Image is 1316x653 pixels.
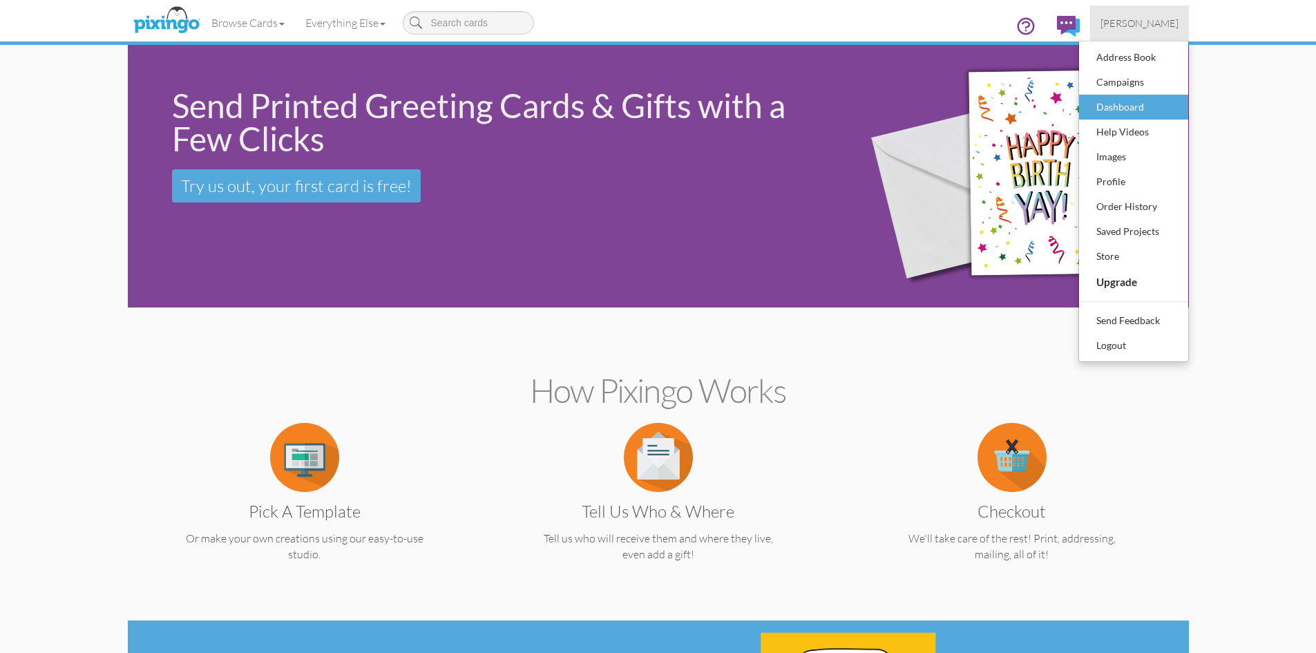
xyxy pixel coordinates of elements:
[403,11,534,35] input: Search cards
[155,449,455,562] a: Pick a Template Or make your own creations using our easy-to-use studio.
[1079,95,1188,120] a: Dashboard
[1079,269,1188,295] a: Upgrade
[519,502,798,520] h3: Tell us Who & Where
[1079,219,1188,244] a: Saved Projects
[1093,122,1174,142] div: Help Videos
[1093,171,1174,192] div: Profile
[1093,72,1174,93] div: Campaigns
[1079,308,1188,333] a: Send Feedback
[1093,196,1174,217] div: Order History
[1093,271,1174,293] div: Upgrade
[1093,146,1174,167] div: Images
[172,169,421,202] a: Try us out, your first card is free!
[1100,17,1179,29] span: [PERSON_NAME]
[862,531,1162,562] p: We'll take care of the rest! Print, addressing, mailing, all of it!
[1093,221,1174,242] div: Saved Projects
[165,502,444,520] h3: Pick a Template
[152,372,1165,409] h2: How Pixingo works
[862,449,1162,562] a: Checkout We'll take care of the rest! Print, addressing, mailing, all of it!
[624,423,693,492] img: item.alt
[1079,45,1188,70] a: Address Book
[872,502,1152,520] h3: Checkout
[1079,120,1188,144] a: Help Videos
[295,6,396,40] a: Everything Else
[978,423,1047,492] img: item.alt
[1079,70,1188,95] a: Campaigns
[1079,169,1188,194] a: Profile
[201,6,295,40] a: Browse Cards
[1057,16,1080,37] img: comments.svg
[508,449,808,562] a: Tell us Who & Where Tell us who will receive them and where they live, even add a gift!
[1093,310,1174,331] div: Send Feedback
[130,3,203,38] img: pixingo logo
[1090,6,1189,41] a: [PERSON_NAME]
[155,531,455,562] p: Or make your own creations using our easy-to-use studio.
[1093,335,1174,356] div: Logout
[1079,333,1188,358] a: Logout
[270,423,339,492] img: item.alt
[1079,144,1188,169] a: Images
[846,26,1180,328] img: 942c5090-71ba-4bfc-9a92-ca782dcda692.png
[1093,97,1174,117] div: Dashboard
[1093,47,1174,68] div: Address Book
[172,89,824,155] div: Send Printed Greeting Cards & Gifts with a Few Clicks
[181,176,412,196] span: Try us out, your first card is free!
[1079,244,1188,269] a: Store
[508,531,808,562] p: Tell us who will receive them and where they live, even add a gift!
[1079,194,1188,219] a: Order History
[1093,246,1174,267] div: Store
